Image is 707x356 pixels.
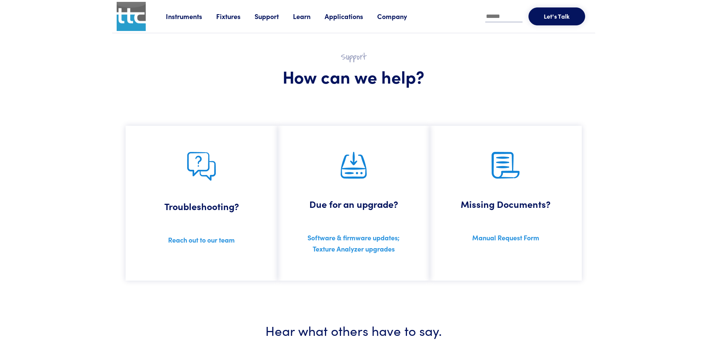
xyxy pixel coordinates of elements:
a: Manual Request Form [472,233,539,242]
img: documents.png [492,152,520,179]
a: Reach out to our team [168,235,235,244]
a: Software & firmware updates; [307,233,400,242]
h5: Troubleshooting? [137,181,266,231]
a: Company [377,12,421,21]
h1: How can we help? [130,66,577,87]
img: upgrade.png [341,152,367,179]
a: Support [255,12,293,21]
a: Texture Analyzer upgrades [313,244,395,253]
img: troubleshooting.png [187,152,216,181]
a: Fixtures [216,12,255,21]
a: Learn [293,12,325,21]
a: Applications [325,12,377,21]
h5: Due for an upgrade? [289,179,419,229]
h2: Support [130,51,577,63]
a: Instruments [166,12,216,21]
h5: Missing Documents? [441,179,571,229]
h3: Hear what others have to say. [135,321,573,339]
button: Let's Talk [528,7,585,25]
img: ttc_logo_1x1_v1.0.png [117,2,146,31]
